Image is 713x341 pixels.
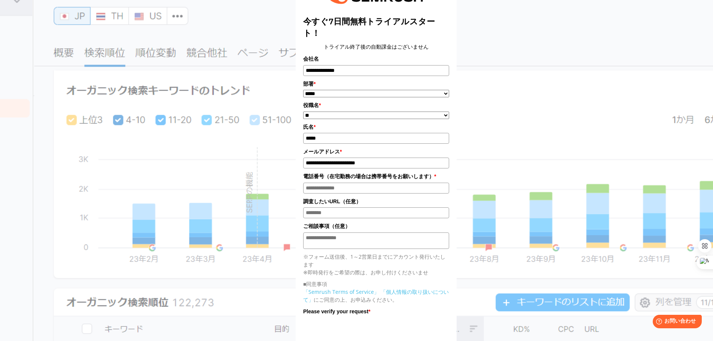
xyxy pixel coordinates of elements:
a: 「個人情報の取り扱いについて」 [303,288,449,303]
p: ※フォーム送信後、1～2営業日までにアカウント発行いたします ※即時発行をご希望の際は、お申し付けくださいませ [303,253,449,276]
p: にご同意の上、お申込みください。 [303,288,449,304]
center: トライアル終了後の自動課金はございません [303,43,449,51]
label: メールアドレス [303,147,449,156]
label: Please verify your request [303,307,449,316]
label: 役職名 [303,101,449,109]
label: 会社名 [303,55,449,63]
label: ご相談事項（任意） [303,222,449,230]
label: 氏名 [303,123,449,131]
iframe: Help widget launcher [646,312,705,333]
p: ■同意事項 [303,280,449,288]
label: 調査したいURL（任意） [303,197,449,205]
label: 部署 [303,80,449,88]
label: 電話番号（在宅勤務の場合は携帯番号をお願いします） [303,172,449,180]
a: 「Semrush Terms of Service」 [303,288,379,295]
title: 今すぐ7日間無料トライアルスタート！ [303,16,449,39]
